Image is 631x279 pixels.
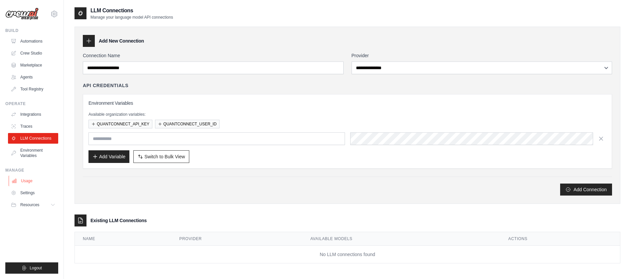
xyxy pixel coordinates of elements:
[8,72,58,82] a: Agents
[8,200,58,210] button: Resources
[88,112,606,117] p: Available organization variables:
[75,232,171,246] th: Name
[8,84,58,94] a: Tool Registry
[88,120,152,128] button: QUANTCONNECT_API_KEY
[560,184,612,196] button: Add Connection
[83,82,128,89] h4: API Credentials
[500,232,620,246] th: Actions
[5,101,58,106] div: Operate
[171,232,302,246] th: Provider
[20,202,39,208] span: Resources
[133,150,189,163] button: Switch to Bulk View
[8,109,58,120] a: Integrations
[99,38,144,44] h3: Add New Connection
[90,217,147,224] h3: Existing LLM Connections
[144,153,185,160] span: Switch to Bulk View
[8,121,58,132] a: Traces
[352,52,612,59] label: Provider
[155,120,220,128] button: QUANTCONNECT_USER_ID
[88,150,129,163] button: Add Variable
[8,188,58,198] a: Settings
[83,52,344,59] label: Connection Name
[8,133,58,144] a: LLM Connections
[30,265,42,271] span: Logout
[90,15,173,20] p: Manage your language model API connections
[8,60,58,70] a: Marketplace
[75,246,620,263] td: No LLM connections found
[5,168,58,173] div: Manage
[8,36,58,47] a: Automations
[8,145,58,161] a: Environment Variables
[88,100,606,106] h3: Environment Variables
[5,8,39,20] img: Logo
[5,262,58,274] button: Logout
[90,7,173,15] h2: LLM Connections
[8,48,58,59] a: Crew Studio
[302,232,500,246] th: Available Models
[9,176,59,186] a: Usage
[5,28,58,33] div: Build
